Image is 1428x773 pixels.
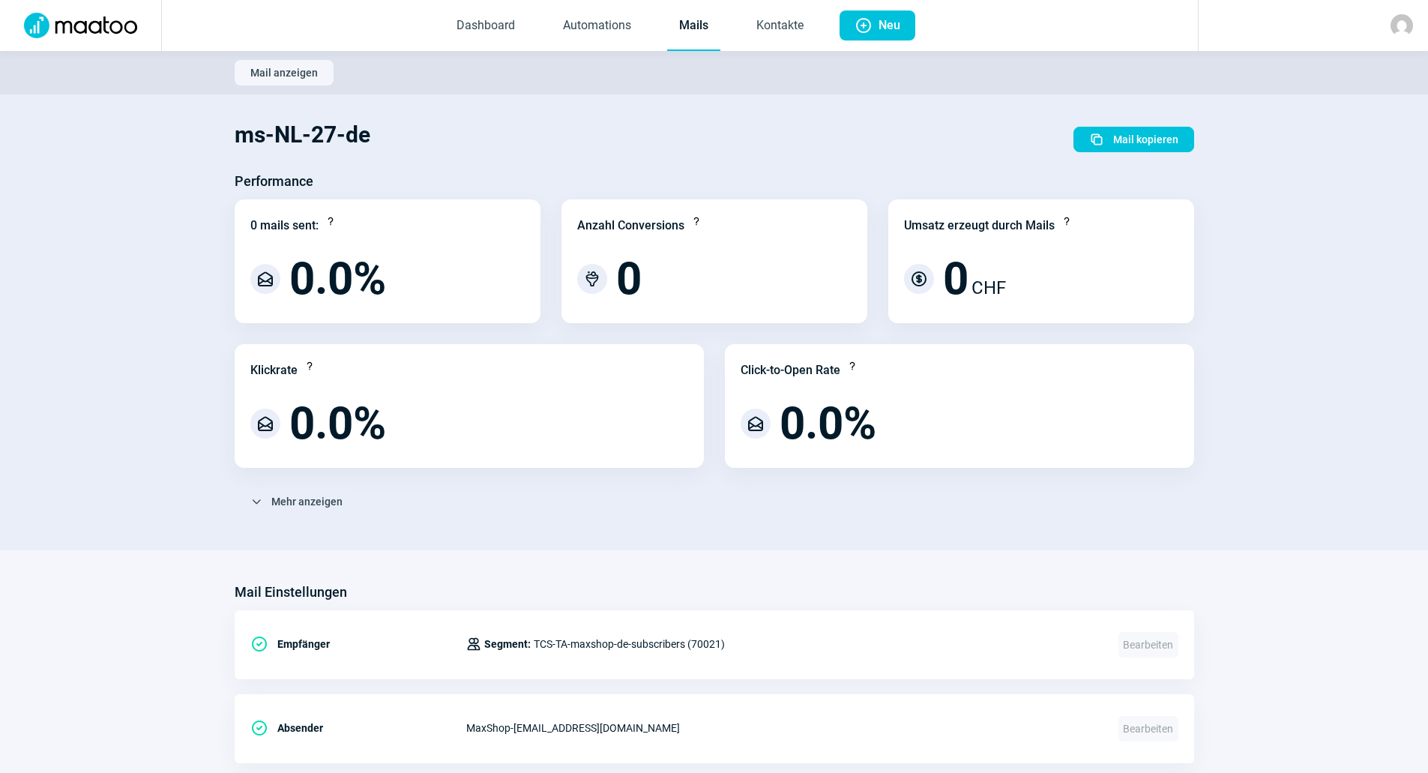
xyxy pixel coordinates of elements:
[616,256,642,301] span: 0
[250,713,466,743] div: Absender
[289,256,386,301] span: 0.0%
[840,10,915,40] button: Neu
[466,629,725,659] div: TCS-TA-maxshop-de-subscribers (70021)
[780,401,876,446] span: 0.0%
[904,217,1055,235] div: Umsatz erzeugt durch Mails
[1073,127,1194,152] button: Mail kopieren
[667,1,720,51] a: Mails
[466,713,1100,743] div: MaxShop - [EMAIL_ADDRESS][DOMAIN_NAME]
[1113,127,1178,151] span: Mail kopieren
[250,361,298,379] div: Klickrate
[577,217,684,235] div: Anzahl Conversions
[250,217,319,235] div: 0 mails sent:
[879,10,900,40] span: Neu
[250,629,466,659] div: Empfänger
[235,489,358,514] button: Mehr anzeigen
[551,1,643,51] a: Automations
[235,60,334,85] button: Mail anzeigen
[289,401,386,446] span: 0.0%
[1118,716,1178,742] span: Bearbeiten
[971,274,1006,301] span: CHF
[1118,632,1178,658] span: Bearbeiten
[741,361,840,379] div: Click-to-Open Rate
[744,1,816,51] a: Kontakte
[235,580,347,604] h3: Mail Einstellungen
[235,109,370,160] h1: ms-NL-27-de
[250,61,318,85] span: Mail anzeigen
[15,13,146,38] img: Logo
[445,1,527,51] a: Dashboard
[271,490,343,514] span: Mehr anzeigen
[484,635,531,653] span: Segment:
[235,169,313,193] h3: Performance
[943,256,968,301] span: 0
[1391,14,1413,37] img: avatar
